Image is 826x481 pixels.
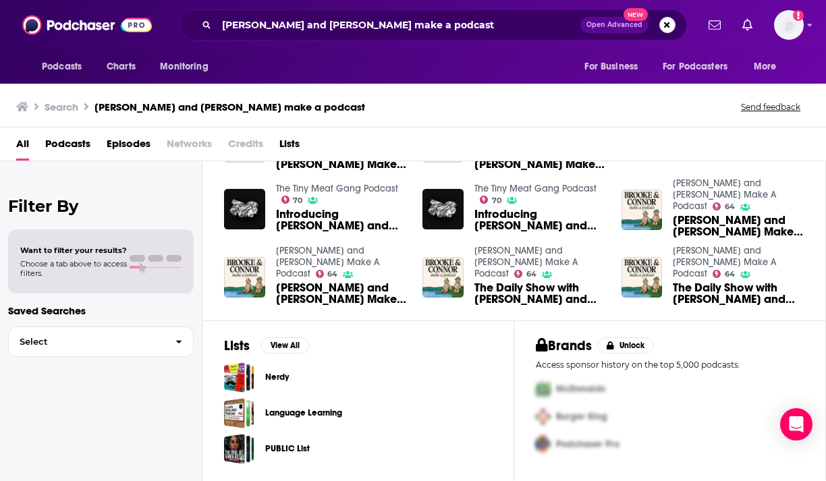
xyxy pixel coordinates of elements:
[622,257,663,298] img: The Daily Show with Brooke and Connor
[793,10,804,21] svg: Add a profile image
[575,54,655,80] button: open menu
[556,411,607,422] span: Burger King
[713,202,735,210] a: 64
[45,133,90,161] a: Podcasts
[265,405,342,420] a: Language Learning
[530,430,556,458] img: Third Pro Logo
[624,8,648,21] span: New
[224,337,309,354] a: ListsView All
[20,259,127,278] span: Choose a tab above to access filters.
[8,327,194,357] button: Select
[281,196,303,204] a: 70
[276,208,407,231] span: Introducing [PERSON_NAME] and [PERSON_NAME] Make a Podcast
[474,282,605,305] a: The Daily Show with Brooke and Connor
[474,245,578,279] a: Brooke and Connor Make A Podcast
[713,270,735,278] a: 64
[224,189,265,230] img: Introducing Brooke and Connor Make a Podcast
[774,10,804,40] span: Logged in as EvolveMKD
[276,183,398,194] a: The Tiny Meat Gang Podcast
[8,304,194,317] p: Saved Searches
[474,282,605,305] span: The Daily Show with [PERSON_NAME] and [PERSON_NAME]
[107,57,136,76] span: Charts
[265,441,310,456] a: PUBLIC List
[580,17,649,33] button: Open AdvancedNew
[20,246,127,255] span: Want to filter your results?
[474,208,605,231] span: Introducing [PERSON_NAME] and [PERSON_NAME] Make a Podcast
[150,54,225,80] button: open menu
[422,257,464,298] img: The Daily Show with Brooke and Connor
[530,375,556,403] img: First Pro Logo
[754,57,777,76] span: More
[744,54,794,80] button: open menu
[725,204,735,210] span: 64
[526,271,536,277] span: 64
[530,403,556,430] img: Second Pro Logo
[474,208,605,231] a: Introducing Brooke and Connor Make a Podcast
[32,54,99,80] button: open menu
[9,337,165,346] span: Select
[45,101,78,113] h3: Search
[422,189,464,230] img: Introducing Brooke and Connor Make a Podcast
[556,438,619,450] span: Podchaser Pro
[586,22,642,28] span: Open Advanced
[673,215,804,237] a: Brooke and Kelsey Make a Podcast (ft. Kelsey Kreppel)
[514,270,536,278] a: 64
[22,12,152,38] img: Podchaser - Follow, Share and Rate Podcasts
[224,257,265,298] img: Brooke and Kelsey Make a Podcast (ft. Kelsey Kreppel)
[584,57,638,76] span: For Business
[224,398,254,428] a: Language Learning
[556,383,605,395] span: McDonalds
[260,337,309,353] button: View All
[703,13,726,36] a: Show notifications dropdown
[276,282,407,305] a: Brooke and Kelsey Make a Podcast (ft. Kelsey Kreppel)
[265,370,289,385] a: Nerdy
[622,190,663,231] img: Brooke and Kelsey Make a Podcast (ft. Kelsey Kreppel)
[673,177,776,212] a: Brooke and Connor Make A Podcast
[279,133,300,161] a: Lists
[673,282,804,305] a: The Daily Show with Brooke and Connor
[597,337,655,353] button: Unlock
[673,215,804,237] span: [PERSON_NAME] and [PERSON_NAME] Make a Podcast (ft. [PERSON_NAME])
[107,133,150,161] a: Episodes
[217,14,580,36] input: Search podcasts, credits, & more...
[276,208,407,231] a: Introducing Brooke and Connor Make a Podcast
[654,54,747,80] button: open menu
[492,198,501,204] span: 70
[725,271,735,277] span: 64
[42,57,82,76] span: Podcasts
[663,57,727,76] span: For Podcasters
[480,196,501,204] a: 70
[276,245,379,279] a: Brooke and Connor Make A Podcast
[224,337,250,354] h2: Lists
[293,198,302,204] span: 70
[224,434,254,464] span: PUBLIC List
[474,183,597,194] a: The Tiny Meat Gang Podcast
[780,408,813,441] div: Open Intercom Messenger
[98,54,144,80] a: Charts
[224,362,254,393] a: Nerdy
[160,57,208,76] span: Monitoring
[536,337,592,354] h2: Brands
[774,10,804,40] button: Show profile menu
[94,101,365,113] h3: [PERSON_NAME] and [PERSON_NAME] make a podcast
[673,245,776,279] a: Brooke and Connor Make A Podcast
[316,270,338,278] a: 64
[228,133,263,161] span: Credits
[737,101,804,113] button: Send feedback
[276,282,407,305] span: [PERSON_NAME] and [PERSON_NAME] Make a Podcast (ft. [PERSON_NAME])
[8,196,194,216] h2: Filter By
[16,133,29,161] a: All
[737,13,758,36] a: Show notifications dropdown
[180,9,687,40] div: Search podcasts, credits, & more...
